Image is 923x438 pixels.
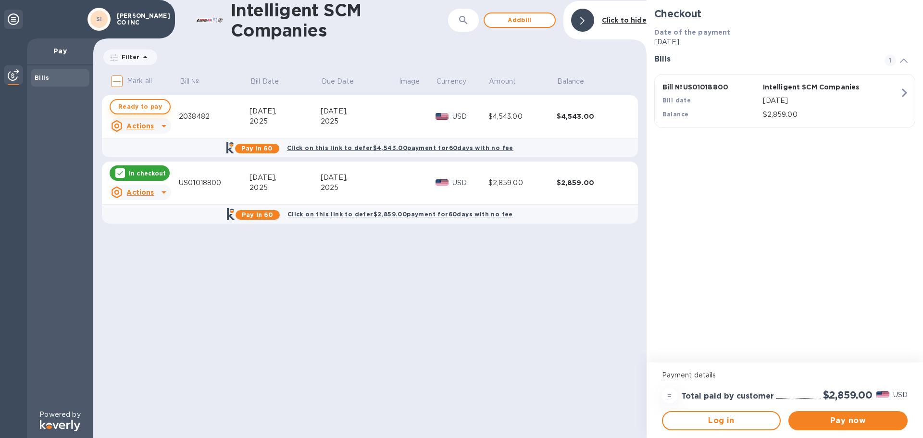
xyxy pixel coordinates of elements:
b: Click to hide [602,16,647,24]
img: USD [436,113,449,120]
b: Pay in 60 [242,211,273,218]
p: Balance [557,76,584,87]
b: Bill date [662,97,691,104]
img: Logo [40,420,80,431]
div: 2025 [249,183,321,193]
span: Add bill [492,14,547,26]
p: Currency [437,76,466,87]
button: Bill №US01018800Intelligent SCM CompaniesBill date[DATE]Balance$2,859.00 [654,74,915,128]
button: Log in [662,411,781,430]
h3: Bills [654,55,873,64]
p: USD [893,390,908,400]
b: Balance [662,111,689,118]
span: Pay now [796,415,900,426]
p: Bill Date [250,76,279,87]
p: USD [452,112,488,122]
button: Ready to pay [110,99,171,114]
div: [DATE], [249,173,321,183]
div: [DATE], [249,106,321,116]
p: Pay [35,46,86,56]
button: Addbill [484,13,556,28]
u: Actions [126,122,154,130]
b: Pay in 60 [241,145,273,152]
p: Amount [489,76,516,87]
p: Filter [118,53,139,61]
p: Mark all [127,76,152,86]
img: USD [876,391,889,398]
p: Bill № US01018800 [662,82,759,92]
div: $4,543.00 [557,112,625,121]
div: $4,543.00 [488,112,557,122]
p: [PERSON_NAME] CO INC [117,13,165,26]
button: Pay now [788,411,908,430]
b: SI [96,15,102,23]
p: Image [399,76,420,87]
span: Amount [489,76,528,87]
span: Bill Date [250,76,291,87]
h2: Checkout [654,8,915,20]
span: 1 [885,55,896,66]
b: Click on this link to defer $2,859.00 payment for 60 days with no fee [287,211,513,218]
div: $2,859.00 [557,178,625,188]
p: Due Date [322,76,354,87]
div: $2,859.00 [488,178,557,188]
div: 2025 [249,116,321,126]
div: US01018800 [179,178,249,188]
div: 2025 [321,183,398,193]
p: Intelligent SCM Companies [763,82,860,92]
p: Payment details [662,370,908,380]
u: Actions [126,188,154,196]
div: = [662,388,677,403]
p: [DATE] [763,96,899,106]
p: Powered by [39,410,80,420]
img: USD [436,179,449,186]
span: Ready to pay [118,101,162,113]
span: Log in [671,415,773,426]
span: Balance [557,76,597,87]
p: In checkout [129,169,166,177]
h2: $2,859.00 [823,389,873,401]
span: Bill № [180,76,212,87]
span: Due Date [322,76,366,87]
b: Click on this link to defer $4,543.00 payment for 60 days with no fee [287,144,513,151]
div: [DATE], [321,173,398,183]
div: 2038482 [179,112,249,122]
b: Bills [35,74,49,81]
h3: Total paid by customer [681,392,774,401]
b: Date of the payment [654,28,731,36]
p: USD [452,178,488,188]
p: [DATE] [654,37,915,47]
p: Bill № [180,76,200,87]
div: 2025 [321,116,398,126]
p: $2,859.00 [763,110,899,120]
div: [DATE], [321,106,398,116]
